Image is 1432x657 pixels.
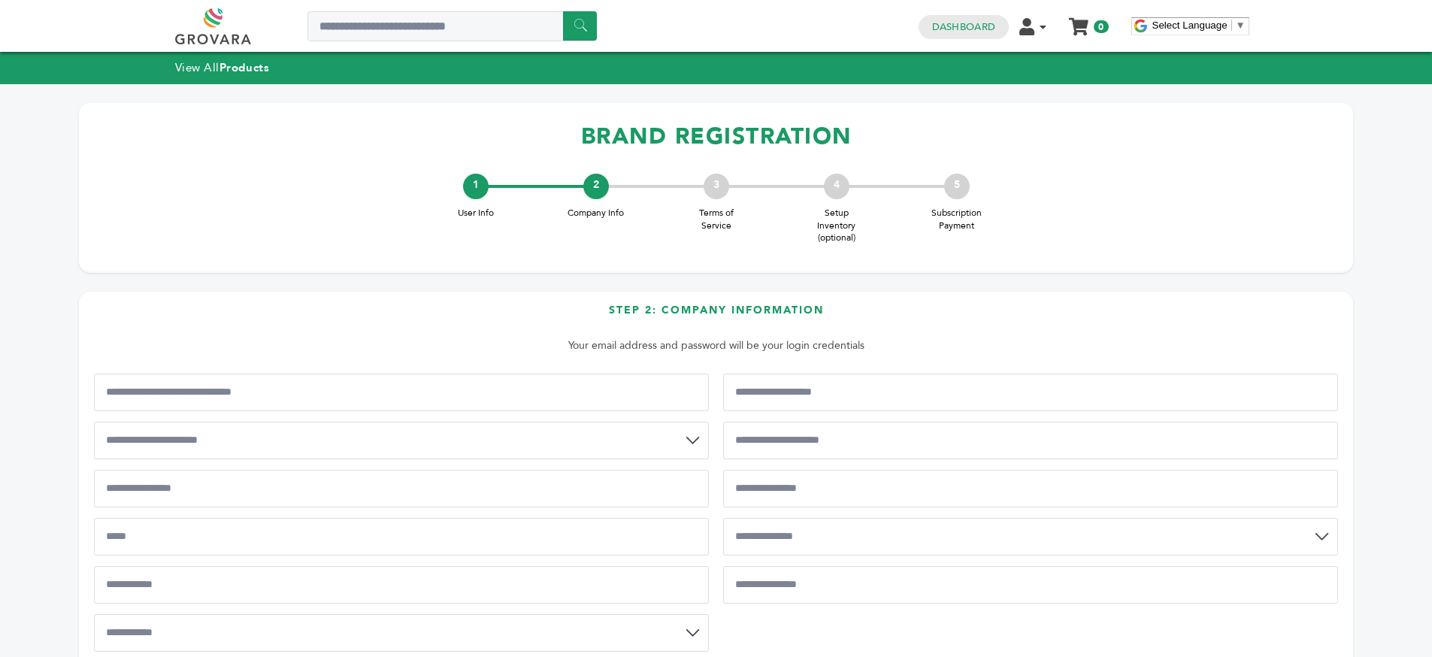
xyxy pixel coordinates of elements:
span: Subscription Payment [927,207,987,232]
input: Street Address 1* [94,470,709,507]
input: Business Name/Company Legal Name* [94,374,709,411]
div: 4 [824,174,849,199]
div: 2 [583,174,609,199]
span: Select Language [1152,20,1228,31]
span: ​ [1231,20,1232,31]
input: Postal Code* [94,566,709,604]
div: 5 [944,174,970,199]
span: ▼ [1236,20,1246,31]
input: Search a product or brand... [307,11,597,41]
div: 1 [463,174,489,199]
span: Setup Inventory (optional) [807,207,867,244]
input: Company Website* [723,566,1338,604]
input: City* [94,518,709,556]
input: Business Phone Number* [723,422,1338,459]
span: Company Info [566,207,626,220]
strong: Products [219,60,269,75]
span: User Info [446,207,506,220]
a: View AllProducts [175,60,270,75]
p: Your email address and password will be your login credentials [101,337,1331,355]
h1: BRAND REGISTRATION [94,114,1338,159]
a: Select Language​ [1152,20,1246,31]
div: 3 [704,174,729,199]
a: My Cart [1070,14,1087,29]
input: Street Address 2 [723,470,1338,507]
input: Business Tax ID/EIN* [723,374,1338,411]
span: Terms of Service [686,207,746,232]
h3: Step 2: Company Information [94,303,1338,329]
span: 0 [1094,20,1108,33]
a: Dashboard [932,20,995,34]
